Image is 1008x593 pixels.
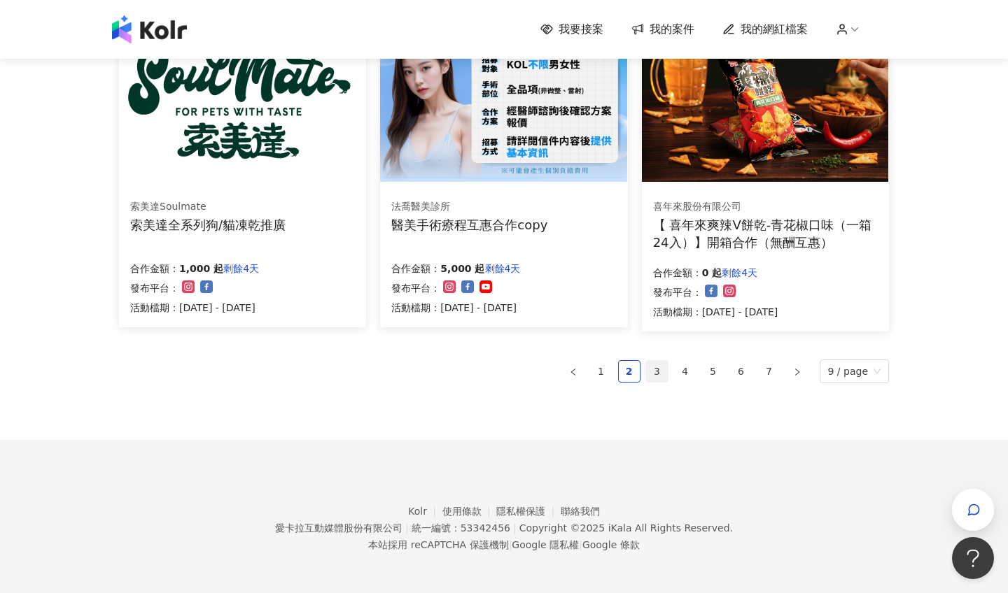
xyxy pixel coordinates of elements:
[702,264,722,281] p: 0 起
[631,22,694,37] a: 我的案件
[579,539,582,550] span: |
[731,361,752,382] a: 6
[675,361,696,382] a: 4
[391,260,440,277] p: 合作金額：
[440,260,484,277] p: 5,000 起
[540,22,603,37] a: 我要接案
[513,522,517,534] span: |
[722,264,757,281] p: 剩餘4天
[275,522,402,534] div: 愛卡拉互動媒體股份有限公司
[112,15,187,43] img: logo
[582,539,640,550] a: Google 條款
[647,361,668,382] a: 3
[653,303,778,320] p: 活動檔期：[DATE] - [DATE]
[179,260,223,277] p: 1,000 起
[485,260,521,277] p: 剩餘4天
[391,200,547,214] div: 法喬醫美診所
[702,360,724,383] li: 5
[130,216,286,234] div: 索美達全系列狗/貓凍乾推廣
[391,216,547,234] div: 醫美手術療程互惠合作copy
[828,360,881,383] span: 9 / page
[741,22,808,37] span: 我的網紅檔案
[793,368,801,376] span: right
[820,359,890,383] div: Page Size
[130,200,286,214] div: 索美達Soulmate
[519,522,733,534] div: Copyright © 2025 All Rights Reserved.
[509,539,512,550] span: |
[722,22,808,37] a: 我的網紅檔案
[952,537,994,579] iframe: Help Scout Beacon - Open
[130,299,259,316] p: 活動檔期：[DATE] - [DATE]
[786,360,808,383] li: Next Page
[653,216,878,251] div: 【 喜年來爽辣V餅乾-青花椒口味（一箱24入）】開箱合作（無酬互惠）
[619,361,640,382] a: 2
[759,361,780,382] a: 7
[559,22,603,37] span: 我要接案
[646,360,668,383] li: 3
[391,299,520,316] p: 活動檔期：[DATE] - [DATE]
[368,536,639,553] span: 本站採用 reCAPTCHA 保護機制
[223,260,259,277] p: 剩餘4天
[674,360,696,383] li: 4
[130,280,179,296] p: 發布平台：
[569,368,577,376] span: left
[618,360,640,383] li: 2
[412,522,510,534] div: 統一編號：53342456
[496,506,561,517] a: 隱私權保護
[786,360,808,383] button: right
[130,260,179,277] p: 合作金額：
[650,22,694,37] span: 我的案件
[512,539,579,550] a: Google 隱私權
[653,200,877,214] div: 喜年來股份有限公司
[408,506,442,517] a: Kolr
[653,264,702,281] p: 合作金額：
[562,360,584,383] button: left
[730,360,752,383] li: 6
[561,506,600,517] a: 聯絡我們
[653,284,702,301] p: 發布平台：
[442,506,497,517] a: 使用條款
[591,361,612,382] a: 1
[391,280,440,296] p: 發布平台：
[590,360,612,383] li: 1
[562,360,584,383] li: Previous Page
[703,361,724,382] a: 5
[608,522,632,534] a: iKala
[405,522,409,534] span: |
[758,360,780,383] li: 7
